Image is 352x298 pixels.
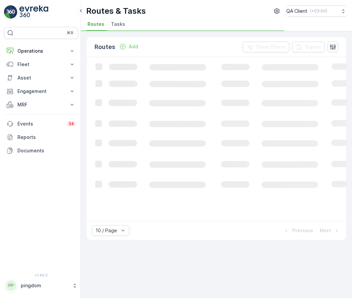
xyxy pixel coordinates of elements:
span: Tasks [111,21,125,28]
div: PP [6,280,16,291]
p: QA Client [286,8,307,14]
p: Events [17,120,63,127]
button: Previous [282,227,314,235]
button: MRF [4,98,78,111]
p: ⌘B [67,30,73,36]
a: Events34 [4,117,78,131]
button: Operations [4,44,78,58]
p: Previous [292,227,313,234]
img: logo_light-DOdMpM7g.png [19,5,48,19]
p: 34 [68,121,74,127]
p: Asset [17,74,65,81]
span: Routes [87,21,104,28]
p: Routes & Tasks [86,6,146,16]
p: Fleet [17,61,65,68]
p: Engagement [17,88,65,95]
span: v 1.49.0 [4,273,78,277]
button: PPpingdom [4,279,78,293]
p: Operations [17,48,65,54]
img: logo [4,5,17,19]
p: Reports [17,134,75,141]
p: pingdom [21,282,69,289]
p: Export [305,44,321,50]
button: Clear Filters [243,42,289,52]
button: Export [292,42,325,52]
button: Next [319,227,341,235]
button: QA Client(+03:00) [286,5,347,17]
p: Next [320,227,331,234]
a: Documents [4,144,78,157]
button: Fleet [4,58,78,71]
p: ( +03:00 ) [310,8,327,14]
p: Clear Filters [256,44,285,50]
button: Add [117,43,141,51]
p: Routes [95,42,115,52]
p: Add [129,43,138,50]
button: Engagement [4,85,78,98]
p: Documents [17,147,75,154]
button: Asset [4,71,78,85]
p: MRF [17,101,65,108]
a: Reports [4,131,78,144]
